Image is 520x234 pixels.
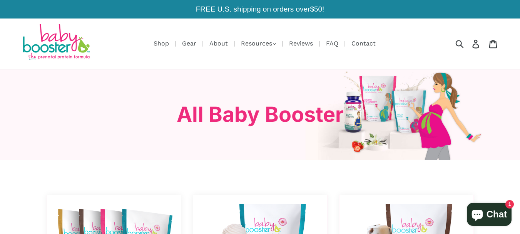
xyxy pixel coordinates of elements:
h3: All Baby Booster [41,102,480,127]
span: $ [310,5,314,13]
button: Resources [237,38,280,49]
img: Baby Booster Prenatal Protein Supplements [21,24,90,61]
a: Gear [178,39,200,48]
a: FAQ [322,39,342,48]
a: Shop [150,39,173,48]
a: Reviews [285,39,317,48]
a: Contact [348,39,380,48]
span: 50 [314,5,322,13]
inbox-online-store-chat: Shopify online store chat [465,203,514,228]
a: About [206,39,232,48]
input: Search [458,35,479,52]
